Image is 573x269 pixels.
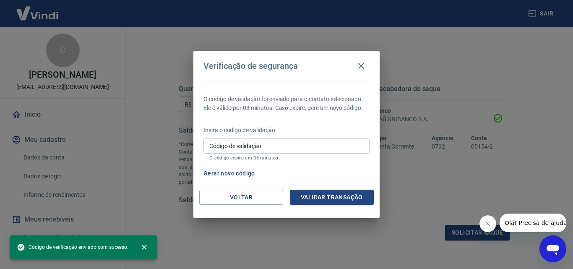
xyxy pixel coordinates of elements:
[203,126,370,135] p: Insira o código de validação
[135,238,154,256] button: close
[203,61,298,71] h4: Verificação de segurança
[5,6,70,13] span: Olá! Precisa de ajuda?
[209,155,364,161] p: O código expira em 03 minutos.
[500,214,566,232] iframe: Mensagem da empresa
[290,190,374,205] button: Validar transação
[199,190,283,205] button: Voltar
[539,235,566,262] iframe: Botão para abrir a janela de mensagens
[203,95,370,112] p: O código de validação foi enviado para o contato selecionado. Ele é válido por 03 minutos. Caso e...
[479,215,496,232] iframe: Fechar mensagem
[17,243,128,251] span: Código de verificação enviado com sucesso.
[200,166,258,181] button: Gerar novo código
